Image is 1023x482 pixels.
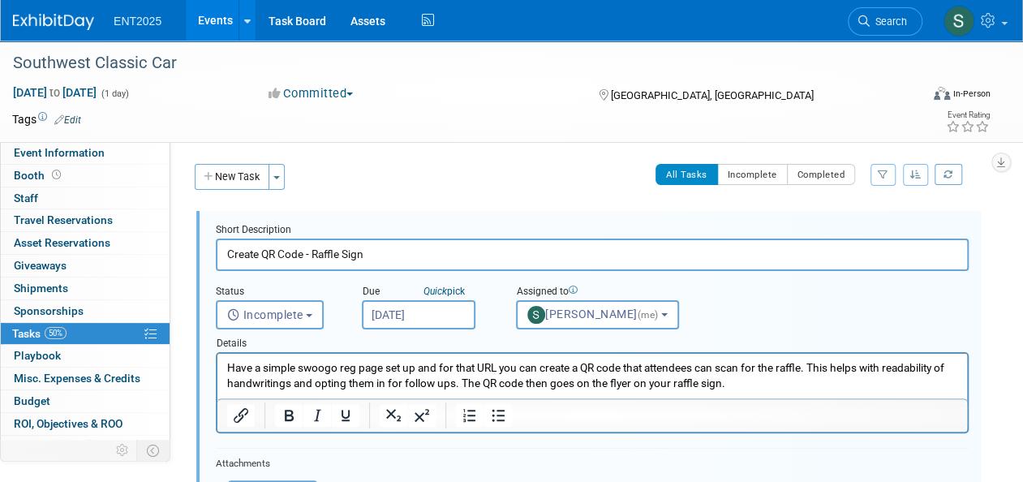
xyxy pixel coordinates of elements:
[1,413,170,435] a: ROI, Objectives & ROO
[423,286,447,297] i: Quick
[1,436,170,458] a: Attachments2
[216,285,337,300] div: Status
[216,223,969,239] div: Short Description
[1,300,170,322] a: Sponsorships
[100,88,129,99] span: (1 day)
[227,404,255,427] button: Insert/edit link
[14,417,123,430] span: ROI, Objectives & ROO
[408,404,436,427] button: Superscript
[946,111,990,119] div: Event Rating
[137,440,170,461] td: Toggle Event Tabs
[217,354,967,398] iframe: Rich Text Area
[12,111,81,127] td: Tags
[1,142,170,164] a: Event Information
[216,239,969,270] input: Name of task or a short description
[787,164,856,185] button: Completed
[14,146,105,159] span: Event Information
[14,394,50,407] span: Budget
[1,255,170,277] a: Giveaways
[1,209,170,231] a: Travel Reservations
[655,164,718,185] button: All Tasks
[14,282,68,295] span: Shipments
[275,404,303,427] button: Bold
[638,309,659,321] span: (me)
[227,308,303,321] span: Incomplete
[114,15,161,28] span: ENT2025
[935,164,962,185] a: Refresh
[14,213,113,226] span: Travel Reservations
[380,404,407,427] button: Subscript
[934,87,950,100] img: Format-Inperson.png
[14,236,110,249] span: Asset Reservations
[1,187,170,209] a: Staff
[516,300,679,329] button: [PERSON_NAME](me)
[45,327,67,339] span: 50%
[83,440,95,452] span: 2
[14,192,38,204] span: Staff
[420,285,468,298] a: Quickpick
[611,89,814,101] span: [GEOGRAPHIC_DATA], [GEOGRAPHIC_DATA]
[49,169,64,181] span: Booth not reserved yet
[7,49,907,78] div: Southwest Classic Car
[870,15,907,28] span: Search
[717,164,788,185] button: Incomplete
[943,6,974,37] img: Stephanie Silva
[1,345,170,367] a: Playbook
[527,308,661,321] span: [PERSON_NAME]
[14,259,67,272] span: Giveaways
[952,88,991,100] div: In-Person
[216,329,969,352] div: Details
[332,404,359,427] button: Underline
[14,304,84,317] span: Sponsorships
[216,457,317,471] div: Attachments
[12,85,97,100] span: [DATE] [DATE]
[484,404,512,427] button: Bullet list
[12,327,67,340] span: Tasks
[14,169,64,182] span: Booth
[362,300,475,329] input: Due Date
[1,165,170,187] a: Booth
[303,404,331,427] button: Italic
[362,285,492,300] div: Due
[216,300,324,329] button: Incomplete
[14,440,95,453] span: Attachments
[516,285,686,300] div: Assigned to
[195,164,269,190] button: New Task
[14,349,61,362] span: Playbook
[848,84,991,109] div: Event Format
[1,232,170,254] a: Asset Reservations
[1,323,170,345] a: Tasks50%
[109,440,137,461] td: Personalize Event Tab Strip
[848,7,922,36] a: Search
[13,14,94,30] img: ExhibitDay
[1,368,170,389] a: Misc. Expenses & Credits
[456,404,484,427] button: Numbered list
[47,86,62,99] span: to
[1,390,170,412] a: Budget
[14,372,140,385] span: Misc. Expenses & Credits
[263,85,359,102] button: Committed
[1,278,170,299] a: Shipments
[54,114,81,126] a: Edit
